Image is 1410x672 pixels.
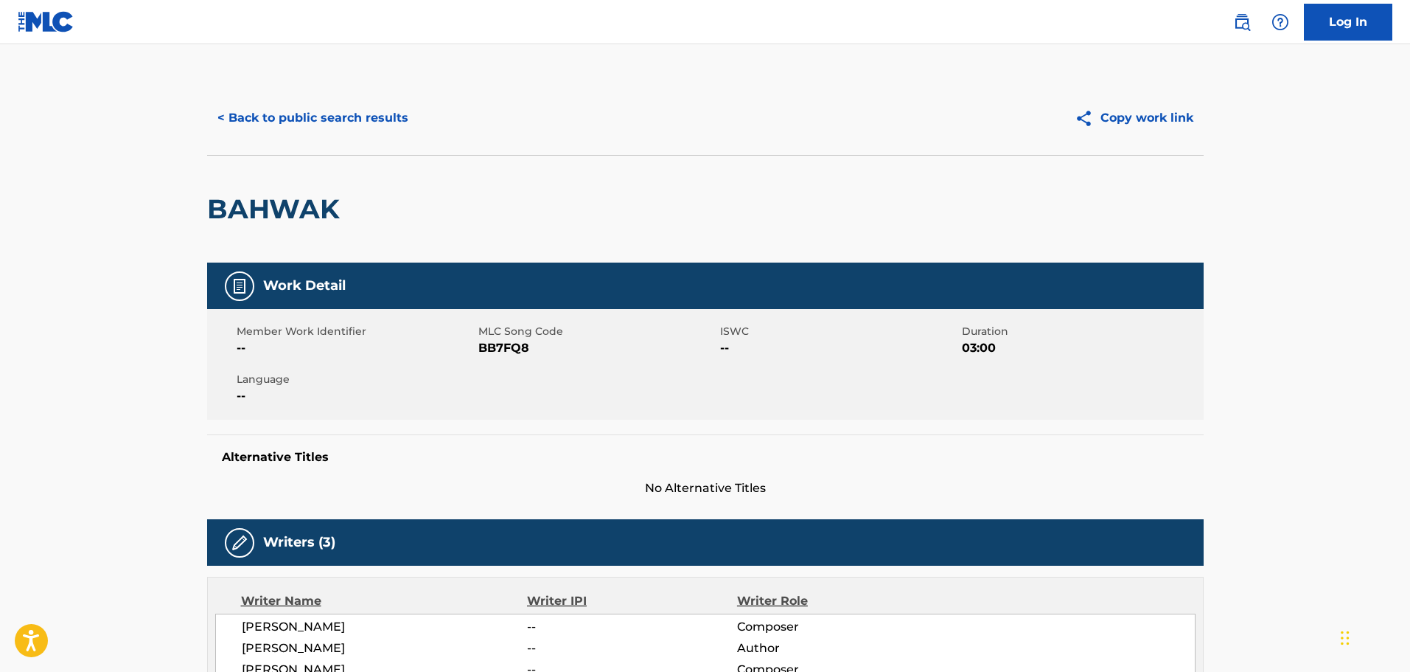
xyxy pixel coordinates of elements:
[242,640,528,657] span: [PERSON_NAME]
[207,479,1204,497] span: No Alternative Titles
[237,387,475,405] span: --
[1336,601,1410,672] iframe: Chat Widget
[737,618,928,636] span: Composer
[1341,616,1350,660] div: Glisser
[1336,601,1410,672] div: Widget de chat
[242,618,528,636] span: [PERSON_NAME]
[720,339,958,357] span: --
[478,324,716,339] span: MLC Song Code
[237,339,475,357] span: --
[263,277,346,294] h5: Work Detail
[1233,13,1251,31] img: search
[18,11,74,32] img: MLC Logo
[231,277,248,295] img: Work Detail
[527,592,737,610] div: Writer IPI
[1227,7,1257,37] a: Public Search
[241,592,528,610] div: Writer Name
[237,324,475,339] span: Member Work Identifier
[527,618,736,636] span: --
[222,450,1189,465] h5: Alternative Titles
[1271,13,1289,31] img: help
[207,100,419,136] button: < Back to public search results
[231,534,248,552] img: Writers
[263,534,335,551] h5: Writers (3)
[737,592,928,610] div: Writer Role
[962,324,1200,339] span: Duration
[1266,7,1295,37] div: Help
[1064,100,1204,136] button: Copy work link
[478,339,716,357] span: BB7FQ8
[737,640,928,657] span: Author
[237,372,475,387] span: Language
[720,324,958,339] span: ISWC
[1304,4,1392,41] a: Log In
[1075,109,1100,128] img: Copy work link
[207,193,347,226] h2: BAHWAK
[527,640,736,657] span: --
[962,339,1200,357] span: 03:00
